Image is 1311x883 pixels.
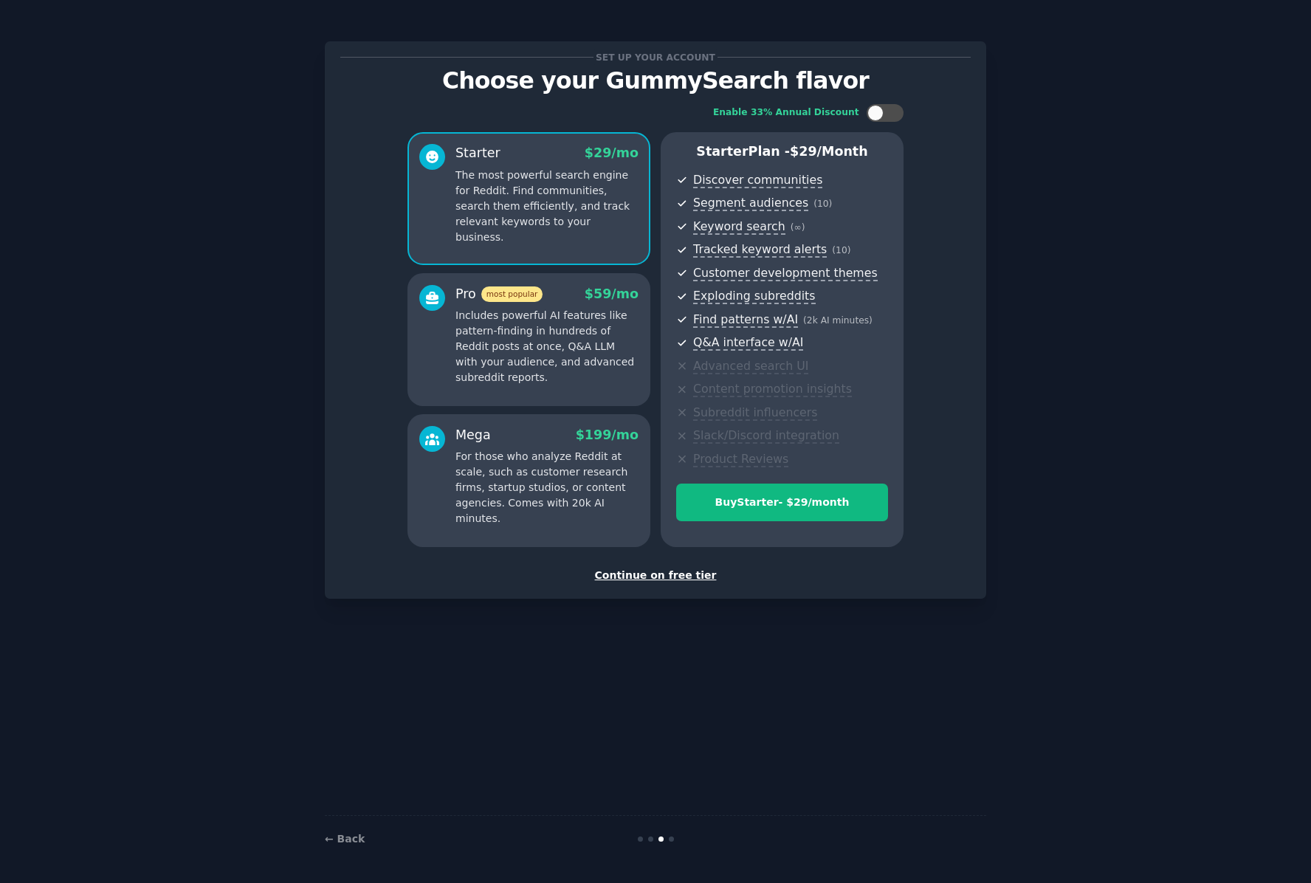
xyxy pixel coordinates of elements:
span: Tracked keyword alerts [693,242,827,258]
div: Starter [455,144,500,162]
p: Choose your GummySearch flavor [340,68,971,94]
span: Slack/Discord integration [693,428,839,444]
p: Starter Plan - [676,142,888,161]
p: For those who analyze Reddit at scale, such as customer research firms, startup studios, or conte... [455,449,639,526]
span: most popular [481,286,543,302]
span: Segment audiences [693,196,808,211]
div: Buy Starter - $ 29 /month [677,495,887,510]
span: Discover communities [693,173,822,188]
p: The most powerful search engine for Reddit. Find communities, search them efficiently, and track ... [455,168,639,245]
span: ( 10 ) [832,245,850,255]
span: Subreddit influencers [693,405,817,421]
span: ( 10 ) [813,199,832,209]
span: $ 29 /month [790,144,868,159]
span: ( 2k AI minutes ) [803,315,873,326]
span: Q&A interface w/AI [693,335,803,351]
div: Enable 33% Annual Discount [713,106,859,120]
span: Advanced search UI [693,359,808,374]
button: BuyStarter- $29/month [676,484,888,521]
span: $ 59 /mo [585,286,639,301]
span: Customer development themes [693,266,878,281]
span: Exploding subreddits [693,289,815,304]
span: ( ∞ ) [791,222,805,233]
div: Mega [455,426,491,444]
div: Continue on free tier [340,568,971,583]
div: Pro [455,285,543,303]
span: Product Reviews [693,452,788,467]
span: Content promotion insights [693,382,852,397]
a: ← Back [325,833,365,845]
p: Includes powerful AI features like pattern-finding in hundreds of Reddit posts at once, Q&A LLM w... [455,308,639,385]
span: Set up your account [593,49,718,65]
span: Keyword search [693,219,785,235]
span: $ 199 /mo [576,427,639,442]
span: $ 29 /mo [585,145,639,160]
span: Find patterns w/AI [693,312,798,328]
